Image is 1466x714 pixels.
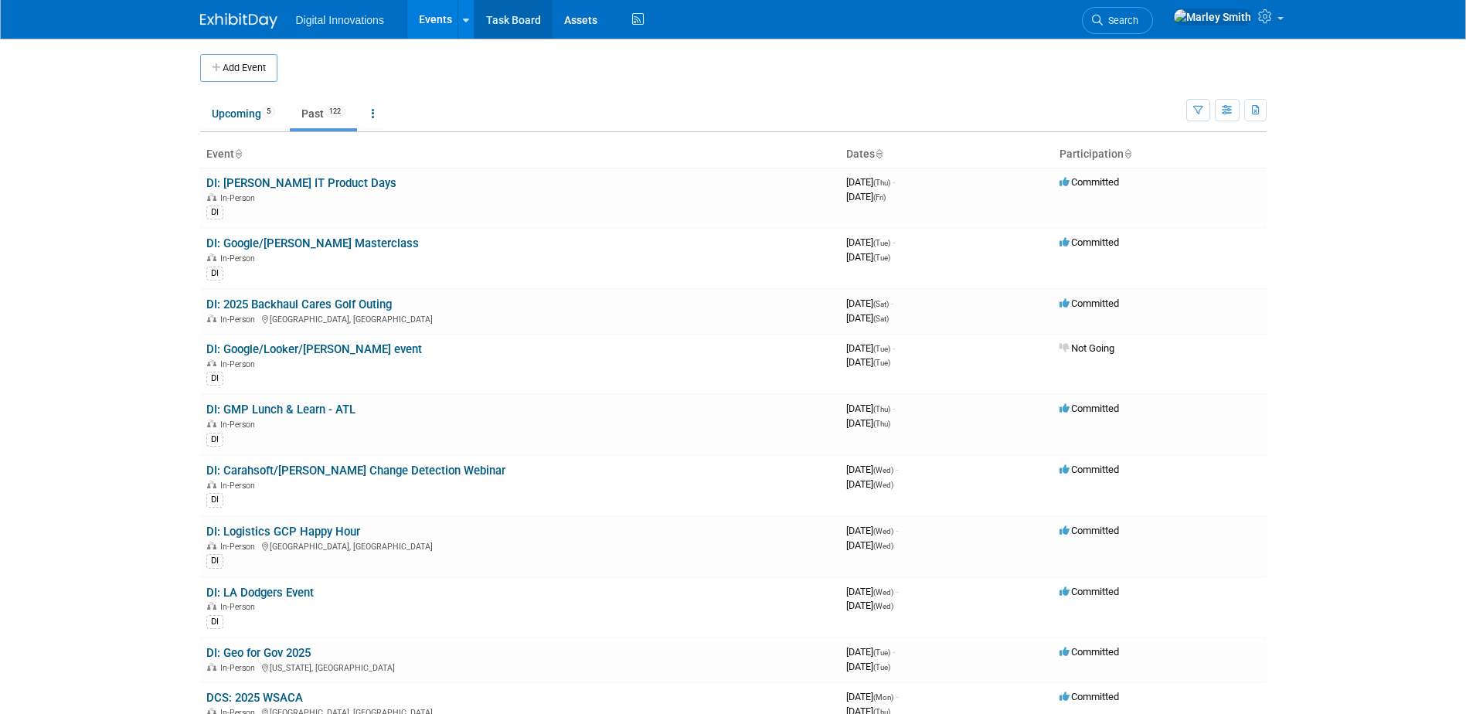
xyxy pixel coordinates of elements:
span: [DATE] [846,464,898,475]
span: (Wed) [873,527,893,535]
a: Sort by Participation Type [1124,148,1131,160]
th: Event [200,141,840,168]
span: - [893,403,895,414]
span: Committed [1060,403,1119,414]
span: [DATE] [846,478,893,490]
span: [DATE] [846,661,890,672]
span: (Wed) [873,481,893,489]
span: (Wed) [873,602,893,610]
a: DI: 2025 Backhaul Cares Golf Outing [206,297,392,311]
span: In-Person [220,663,260,673]
a: DCS: 2025 WSACA [206,691,303,705]
span: (Tue) [873,663,890,671]
span: In-Person [220,314,260,325]
span: (Thu) [873,178,890,187]
span: [DATE] [846,236,895,248]
span: (Wed) [873,542,893,550]
span: (Wed) [873,466,893,474]
span: (Tue) [873,345,890,353]
span: - [893,342,895,354]
span: (Tue) [873,359,890,367]
span: [DATE] [846,251,890,263]
span: Committed [1060,525,1119,536]
img: In-Person Event [207,542,216,549]
img: ExhibitDay [200,13,277,29]
span: Search [1103,15,1138,26]
span: Committed [1060,297,1119,309]
span: Committed [1060,586,1119,597]
div: DI [206,267,223,280]
th: Participation [1053,141,1267,168]
span: [DATE] [846,600,893,611]
div: DI [206,615,223,629]
div: DI [206,372,223,386]
span: (Thu) [873,405,890,413]
span: - [896,691,898,702]
span: 5 [262,106,275,117]
img: In-Person Event [207,663,216,671]
a: DI: GMP Lunch & Learn - ATL [206,403,355,416]
span: [DATE] [846,403,895,414]
a: Search [1082,7,1153,34]
img: In-Person Event [207,359,216,367]
th: Dates [840,141,1053,168]
img: In-Person Event [207,481,216,488]
span: - [891,297,893,309]
span: (Tue) [873,648,890,657]
a: DI: Logistics GCP Happy Hour [206,525,360,539]
span: [DATE] [846,297,893,309]
span: 122 [325,106,345,117]
span: In-Person [220,359,260,369]
span: (Fri) [873,193,886,202]
span: (Wed) [873,588,893,597]
span: (Tue) [873,253,890,262]
span: [DATE] [846,539,893,551]
a: DI: LA Dodgers Event [206,586,314,600]
span: - [896,586,898,597]
span: Committed [1060,464,1119,475]
div: DI [206,493,223,507]
span: Committed [1060,176,1119,188]
img: In-Person Event [207,420,216,427]
div: DI [206,433,223,447]
span: [DATE] [846,525,898,536]
span: - [896,525,898,536]
a: DI: [PERSON_NAME] IT Product Days [206,176,396,190]
span: Digital Innovations [296,14,384,26]
span: Committed [1060,236,1119,248]
span: In-Person [220,193,260,203]
div: [US_STATE], [GEOGRAPHIC_DATA] [206,661,834,673]
img: In-Person Event [207,253,216,261]
span: [DATE] [846,691,898,702]
span: [DATE] [846,191,886,202]
span: - [896,464,898,475]
span: Not Going [1060,342,1114,354]
button: Add Event [200,54,277,82]
span: (Mon) [873,693,893,702]
a: DI: Google/[PERSON_NAME] Masterclass [206,236,419,250]
span: - [893,176,895,188]
a: DI: Google/Looker/[PERSON_NAME] event [206,342,422,356]
span: [DATE] [846,312,889,324]
span: [DATE] [846,176,895,188]
span: (Tue) [873,239,890,247]
div: DI [206,554,223,568]
span: Committed [1060,691,1119,702]
a: Past122 [290,99,357,128]
span: Committed [1060,646,1119,658]
a: DI: Geo for Gov 2025 [206,646,311,660]
span: (Thu) [873,420,890,428]
img: In-Person Event [207,314,216,322]
span: [DATE] [846,417,890,429]
a: Sort by Start Date [875,148,883,160]
div: [GEOGRAPHIC_DATA], [GEOGRAPHIC_DATA] [206,312,834,325]
span: In-Person [220,253,260,263]
span: [DATE] [846,356,890,368]
img: Marley Smith [1173,8,1252,25]
span: [DATE] [846,342,895,354]
span: In-Person [220,602,260,612]
img: In-Person Event [207,193,216,201]
span: In-Person [220,542,260,552]
span: [DATE] [846,646,895,658]
a: Upcoming5 [200,99,287,128]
